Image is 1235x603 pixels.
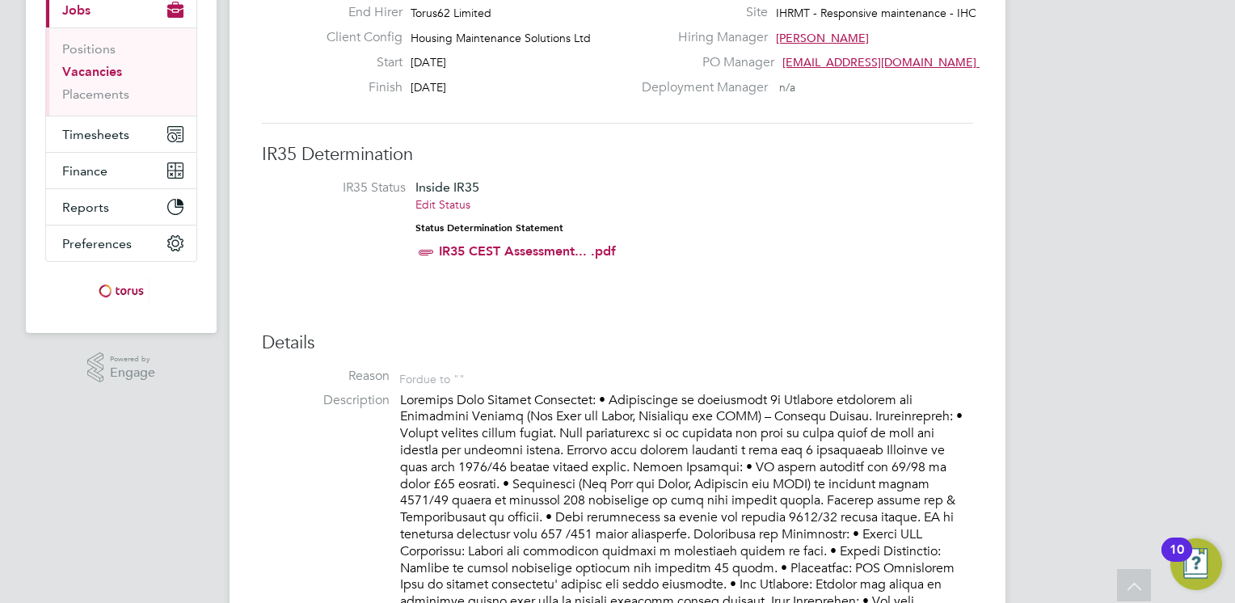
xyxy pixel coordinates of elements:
label: End Hirer [314,4,403,21]
div: For due to "" [399,368,465,386]
button: Timesheets [46,116,196,152]
button: Finance [46,153,196,188]
h3: Details [262,331,973,355]
span: IHRMT - Responsive maintenance - IHC [776,6,976,20]
button: Reports [46,189,196,225]
label: Description [262,392,390,409]
span: Finance [62,163,107,179]
label: PO Manager [632,54,774,71]
label: IR35 Status [278,179,406,196]
strong: Status Determination Statement [415,222,563,234]
a: Powered byEngage [87,352,156,383]
button: Open Resource Center, 10 new notifications [1170,538,1222,590]
label: Reason [262,368,390,385]
label: Finish [314,79,403,96]
h3: IR35 Determination [262,143,973,167]
span: n/a [779,80,795,95]
div: Jobs [46,27,196,116]
a: Placements [62,86,129,102]
span: [DATE] [411,80,446,95]
span: Powered by [110,352,155,366]
span: Timesheets [62,127,129,142]
label: Start [314,54,403,71]
span: [DATE] [411,55,446,70]
a: IR35 CEST Assessment... .pdf [439,243,616,259]
button: Preferences [46,226,196,261]
label: Site [632,4,768,21]
span: Preferences [62,236,132,251]
a: Go to home page [45,278,197,304]
span: Jobs [62,2,91,18]
label: Deployment Manager [632,79,768,96]
span: Housing Maintenance Solutions Ltd [411,31,591,45]
div: 10 [1170,550,1184,571]
span: Reports [62,200,109,215]
label: Client Config [314,29,403,46]
span: Engage [110,366,155,380]
a: Positions [62,41,116,57]
label: Hiring Manager [632,29,768,46]
img: torus-logo-retina.png [93,278,150,304]
a: Vacancies [62,64,122,79]
span: [PERSON_NAME] [776,31,869,45]
span: [EMAIL_ADDRESS][DOMAIN_NAME] working@torus.… [782,55,1070,70]
span: Inside IR35 [415,179,479,195]
span: Torus62 Limited [411,6,491,20]
a: Edit Status [415,197,470,212]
